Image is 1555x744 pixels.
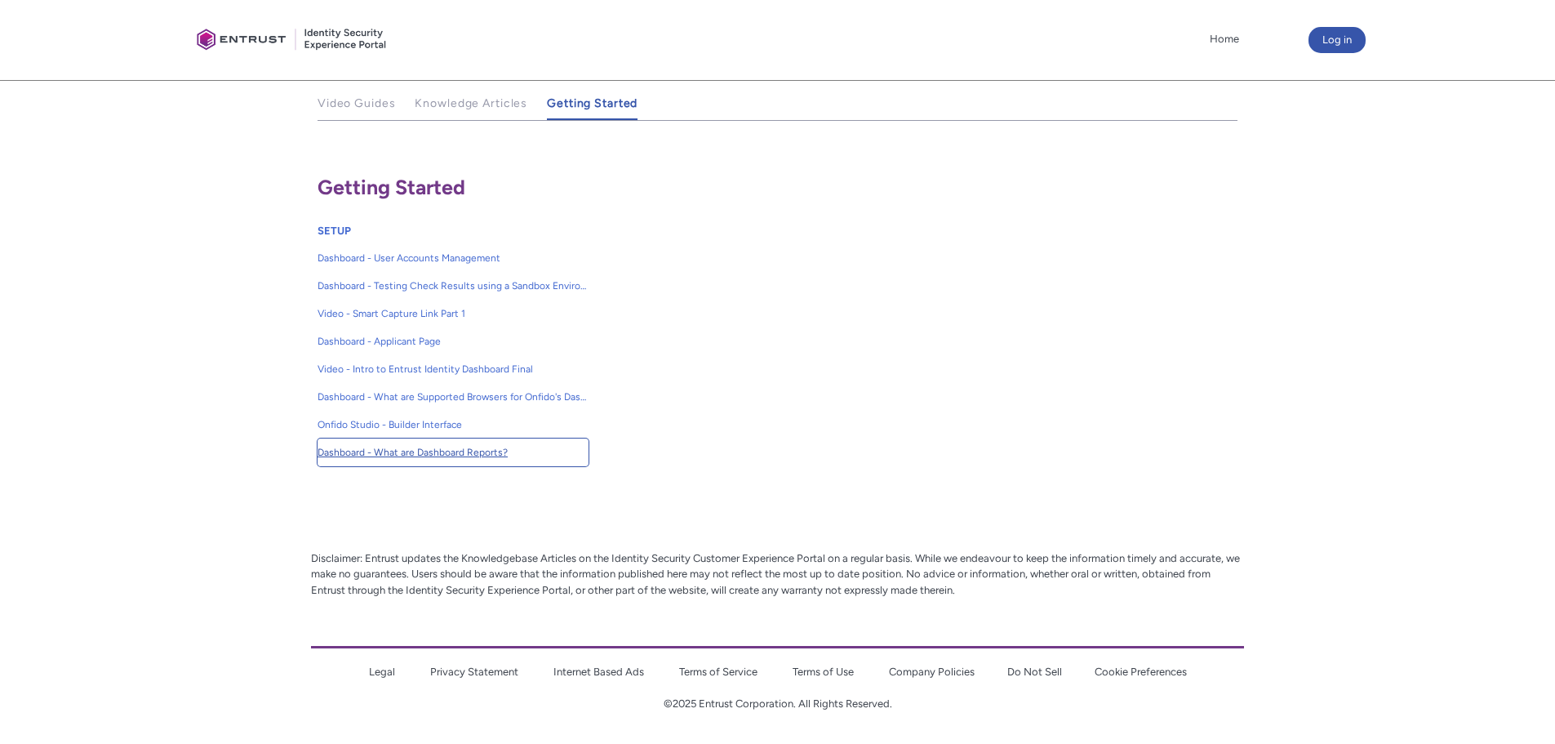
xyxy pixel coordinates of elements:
iframe: Qualified Messenger [1480,669,1555,744]
span: Knowledge Articles [415,96,527,110]
span: Dashboard - User Accounts Management [318,251,589,265]
span: Onfido Studio - Builder Interface [318,417,589,432]
p: ©2025 Entrust Corporation. All Rights Reserved. [311,696,1244,712]
a: Getting Started [547,88,638,120]
a: Dashboard - What are Dashboard Reports? [318,439,589,466]
a: Legal [369,666,395,678]
span: Video - Smart Capture Link Part 1 [318,306,589,321]
a: Dashboard - Applicant Page [318,327,589,355]
a: Do Not Sell [1007,666,1062,678]
span: Dashboard - Testing Check Results using a Sandbox Environment [318,278,589,293]
a: Video Guides [318,88,396,120]
a: Dashboard - Testing Check Results using a Sandbox Environment [318,272,589,300]
a: Knowledge Articles [415,88,527,120]
span: Dashboard - What are Dashboard Reports? [318,445,589,460]
a: Privacy Statement [430,666,518,678]
a: Terms of Service [679,666,758,678]
a: Dashboard - What are Supported Browsers for Onfido's Dashboard [318,383,589,411]
a: Cookie Preferences [1095,666,1187,678]
span: Dashboard - What are Supported Browsers for Onfido's Dashboard [318,390,589,404]
a: Video - Smart Capture Link Part 1 [318,300,589,327]
a: Terms of Use [793,666,854,678]
a: SETUP [318,225,351,237]
span: Video Guides [318,96,396,110]
a: Dashboard - User Accounts Management [318,244,589,272]
p: Disclaimer: Entrust updates the Knowledgebase Articles on the Identity Security Customer Experien... [311,550,1244,599]
span: Getting Started [318,175,465,199]
button: Log in [1308,27,1366,53]
span: Dashboard - Applicant Page [318,334,589,349]
a: Onfido Studio - Builder Interface [318,411,589,439]
span: Getting Started [547,96,638,110]
span: Video - Intro to Entrust Identity Dashboard Final [318,362,589,376]
a: Company Policies [889,666,975,678]
a: Video - Intro to Entrust Identity Dashboard Final [318,355,589,383]
a: Home [1206,27,1243,51]
a: Internet Based Ads [553,666,644,678]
